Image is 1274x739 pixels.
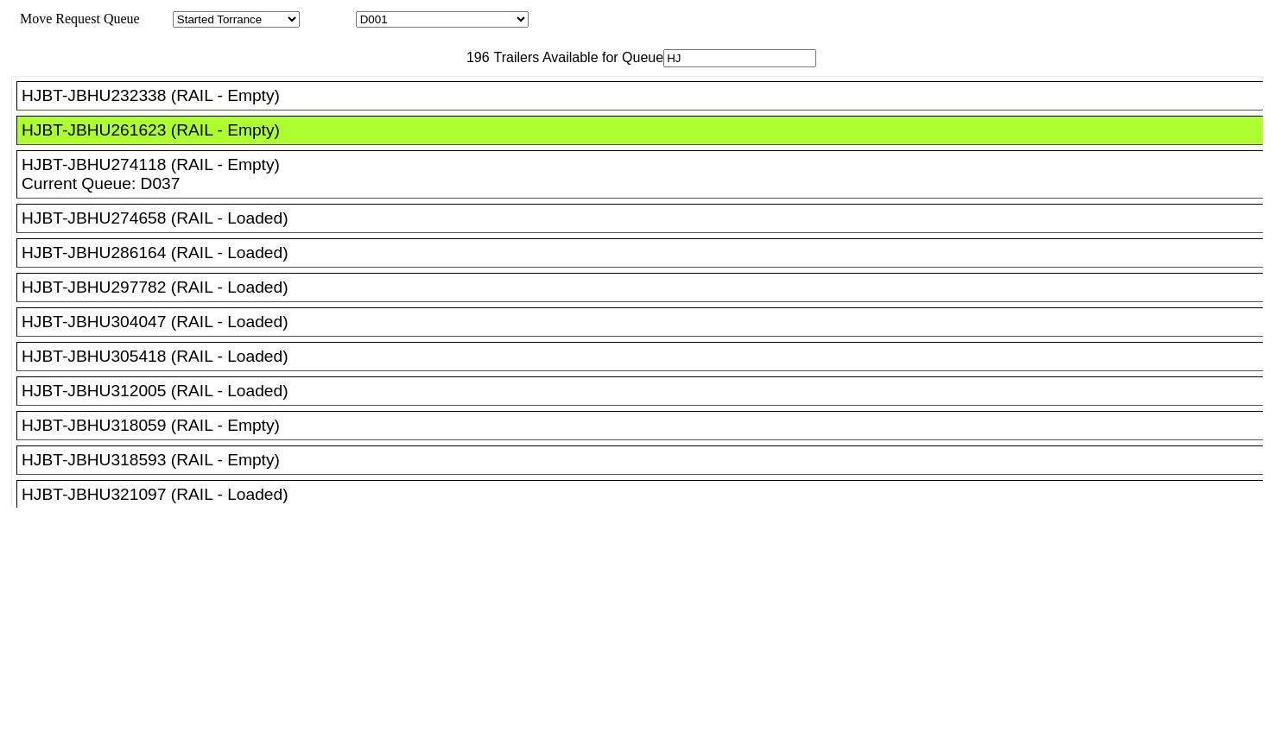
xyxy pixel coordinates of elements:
span: Location [303,11,352,26]
div: HJBT-JBHU232338 (RAIL - Empty) [22,86,1273,105]
div: HJBT-JBHU312005 (RAIL - Loaded) [22,382,1273,401]
div: HJBT-JBHU286164 (RAIL - Loaded) [22,243,1273,262]
span: Move Request Queue [11,11,140,26]
div: HJBT-JBHU304047 (RAIL - Loaded) [22,313,1273,332]
span: Trailers Available for Queue [490,50,664,65]
div: HJBT-JBHU297782 (RAIL - Loaded) [22,278,1273,297]
div: HJBT-JBHU261623 (RAIL - Empty) [22,121,1273,140]
div: HJBT-JBHU318059 (RAIL - Empty) [22,416,1273,435]
div: HJBT-JBHU318593 (RAIL - Empty) [22,451,1273,470]
div: HJBT-JBHU321097 (RAIL - Loaded) [22,485,1273,504]
div: HJBT-JBHU274658 (RAIL - Loaded) [22,209,1273,228]
div: HJBT-JBHU305418 (RAIL - Loaded) [22,347,1273,366]
span: 196 [458,50,490,65]
span: Area [143,11,169,26]
input: Filter Available Trailers [663,49,816,67]
div: HJBT-JBHU274118 (RAIL - Empty) [22,155,1273,174]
